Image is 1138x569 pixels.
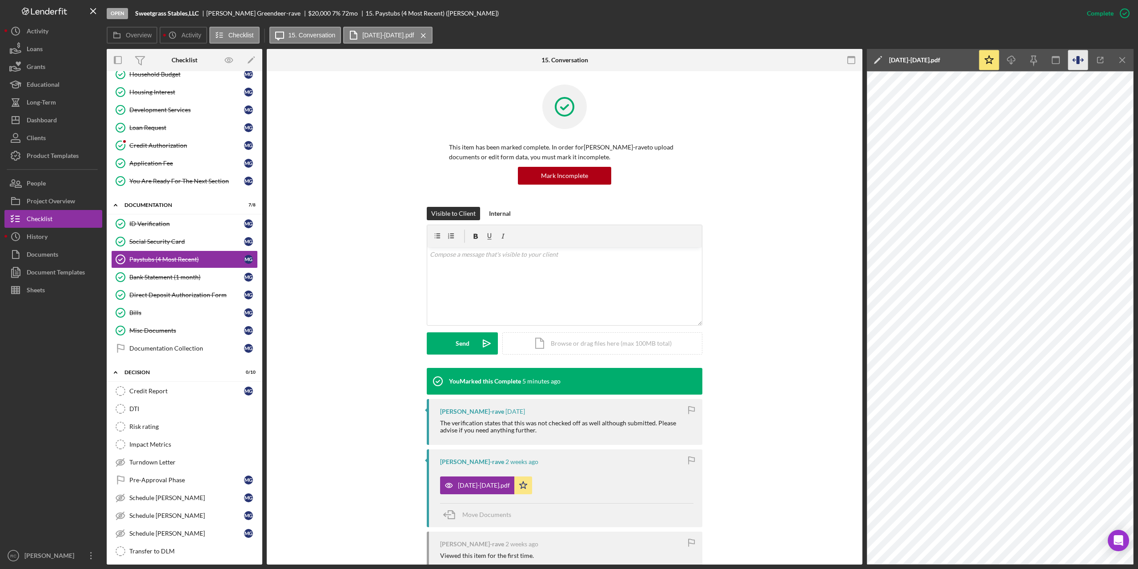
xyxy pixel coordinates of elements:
div: ID Verification [129,220,244,227]
button: Internal [485,207,515,220]
div: M G [244,326,253,335]
a: DTI [111,400,258,418]
button: [DATE]-[DATE].pdf [440,476,532,494]
button: Overview [107,27,157,44]
div: M G [244,219,253,228]
div: Clients [27,129,46,149]
button: Dashboard [4,111,102,129]
a: History [4,228,102,246]
text: RC [10,553,16,558]
div: [DATE]-[DATE].pdf [889,56,940,64]
a: Impact Metrics [111,436,258,453]
label: [DATE]-[DATE].pdf [362,32,414,39]
div: [DATE]-[DATE].pdf [458,482,510,489]
div: M G [244,105,253,114]
time: 2025-09-09 16:19 [505,541,538,548]
label: 15. Conversation [289,32,336,39]
a: Risk rating [111,418,258,436]
button: Complete [1078,4,1134,22]
a: Loan RequestMG [111,119,258,137]
a: Household BudgetMG [111,65,258,83]
div: Mark Incomplete [541,167,588,185]
button: Project Overview [4,192,102,210]
p: This item has been marked complete. In order for [PERSON_NAME]-rave to upload documents or edit f... [449,142,680,162]
div: Viewed this item for the first time. [440,552,534,559]
div: Activity [27,22,48,42]
div: 15. Conversation [541,56,588,64]
div: Credit Authorization [129,142,244,149]
div: M G [244,476,253,484]
div: Open Intercom Messenger [1108,530,1129,551]
div: Internal [489,207,511,220]
a: Social Security CardMG [111,233,258,250]
a: Schedule [PERSON_NAME]MG [111,507,258,525]
a: Paystubs (4 Most Recent)MG [111,250,258,268]
button: Activity [4,22,102,40]
button: [DATE]-[DATE].pdf [343,27,432,44]
div: Loans [27,40,43,60]
div: Sheets [27,281,45,301]
a: Application FeeMG [111,154,258,172]
a: Misc DocumentsMG [111,322,258,339]
div: The verification states that this was not checked off as well although submitted. Please advise i... [440,420,693,434]
div: M G [244,159,253,168]
a: Direct Deposit Authorization FormMG [111,286,258,304]
div: [PERSON_NAME]-rave [440,458,504,465]
time: 2025-09-23 14:32 [505,408,525,415]
button: Activity [160,27,207,44]
a: Housing InterestMG [111,83,258,101]
div: M G [244,493,253,502]
div: Checklist [27,210,52,230]
div: You Marked this Complete [449,378,521,385]
label: Activity [181,32,201,39]
div: M G [244,70,253,79]
div: Paystubs (4 Most Recent) [129,256,244,263]
div: Risk rating [129,423,257,430]
button: Grants [4,58,102,76]
div: Development Services [129,106,244,113]
div: Schedule [PERSON_NAME] [129,530,244,537]
button: Product Templates [4,147,102,165]
div: People [27,174,46,194]
div: Credit Report [129,387,244,395]
button: Checklist [4,210,102,228]
a: Bank Statement (1 month)MG [111,268,258,286]
div: Direct Deposit Authorization Form [129,291,244,299]
div: Long-Term [27,93,56,113]
a: Turndown Letter [111,453,258,471]
div: [PERSON_NAME]-rave [440,541,504,548]
div: Send [456,332,469,355]
div: Household Budget [129,71,244,78]
b: Sweetgrass Stables,LLC [135,10,199,17]
div: Educational [27,76,60,96]
div: 0 / 10 [240,370,256,375]
button: Documents [4,246,102,263]
div: Bills [129,309,244,316]
button: Long-Term [4,93,102,111]
div: Document Templates [27,263,85,283]
div: [PERSON_NAME] [22,547,80,567]
button: Sheets [4,281,102,299]
div: Product Templates [27,147,79,167]
button: Send [427,332,498,355]
div: Decision [124,370,233,375]
div: DTI [129,405,257,412]
div: M G [244,511,253,520]
span: $20,000 [308,9,331,17]
a: You Are Ready For The Next SectionMG [111,172,258,190]
button: Document Templates [4,263,102,281]
div: [PERSON_NAME] Greendeer-rave [206,10,308,17]
div: 15. Paystubs (4 Most Recent) ([PERSON_NAME]) [365,10,499,17]
div: 72 mo [342,10,358,17]
div: Checklist [172,56,197,64]
time: 2025-09-10 19:56 [505,458,538,465]
div: 7 / 8 [240,202,256,208]
div: Open [107,8,128,19]
label: Checklist [228,32,254,39]
div: [PERSON_NAME]-rave [440,408,504,415]
div: Grants [27,58,45,78]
